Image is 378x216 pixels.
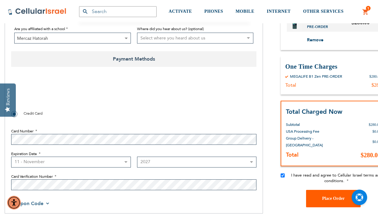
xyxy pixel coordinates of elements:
span: Card Number [11,129,33,134]
span: PHONES [204,9,223,14]
a: MEGALIFE B1 Zen PRE-ORDER [307,19,352,29]
a: 1 [362,8,369,16]
span: Mercaz Hatorah [14,33,131,44]
div: Reviews [5,88,11,105]
span: 1 [367,6,369,11]
iframe: reCAPTCHA [11,81,105,105]
button: Place Order [306,190,361,207]
span: INTERNET [267,9,291,14]
span: Place Order [322,196,345,201]
span: Expiration Date [11,151,37,156]
img: MEGALIFE B1 Zen PRE-ORDER [289,18,300,29]
span: ACTIVATE [169,9,192,14]
div: Accessibility Menu [7,196,21,209]
span: Remove [307,37,323,43]
div: Total [285,82,296,88]
span: MOBILE [236,9,255,14]
span: Credit Card [24,111,42,116]
span: Are you affiliated with a school [14,26,65,31]
div: MEGALIFE B1 Zen PRE-ORDER [290,74,342,79]
img: Cellular Israel Logo [8,8,67,15]
span: Card Verification Number [11,174,53,179]
span: Coupon Code [11,200,43,207]
span: Payment Methods [11,51,256,67]
th: Subtotal [286,117,334,128]
strong: Total Charged Now [286,108,342,116]
strong: Total [286,151,299,159]
span: Mercaz Hatorah [15,33,131,44]
span: Group Delivery - [GEOGRAPHIC_DATA] [286,136,323,148]
span: $280.00 [352,19,370,25]
span: USA Processing Fee [286,129,319,134]
span: Where did you hear about us? (optional) [137,26,204,31]
span: OTHER SERVICES [303,9,344,14]
input: Search [79,6,157,17]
